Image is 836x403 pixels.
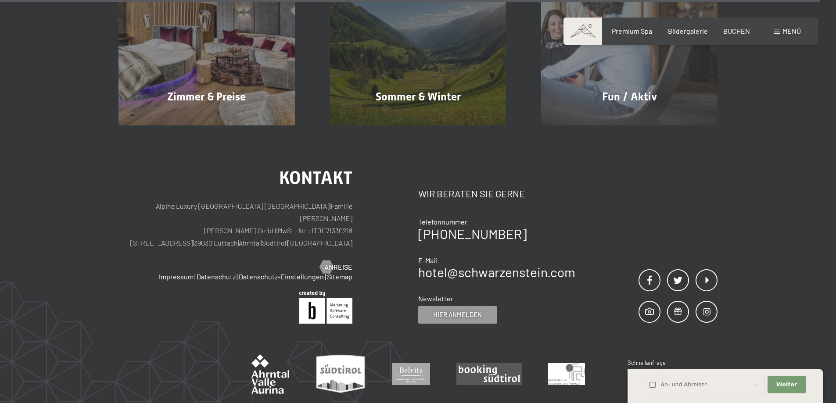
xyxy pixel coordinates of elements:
[238,239,239,247] span: |
[197,272,236,281] a: Datenschutz
[287,239,287,247] span: |
[782,27,801,35] span: Menü
[324,262,352,272] span: Anreise
[327,272,352,281] a: Sitemap
[418,256,437,264] span: E-Mail
[276,226,277,235] span: |
[325,272,326,281] span: |
[418,218,467,226] span: Telefonnummer
[261,239,262,247] span: |
[433,310,482,319] span: Hier anmelden
[279,168,352,188] span: Kontakt
[668,27,708,35] a: Bildergalerie
[723,27,750,35] a: BUCHEN
[602,90,657,103] span: Fun / Aktiv
[376,90,461,103] span: Sommer & Winter
[418,264,575,280] a: hotel@schwarzenstein.com
[768,376,805,394] button: Weiter
[612,27,652,35] a: Premium Spa
[330,202,330,210] span: |
[418,226,527,242] a: [PHONE_NUMBER]
[159,272,194,281] a: Impressum
[628,359,666,366] span: Schnellanfrage
[418,294,453,303] span: Newsletter
[118,200,352,249] p: Alpine Luxury [GEOGRAPHIC_DATA] [GEOGRAPHIC_DATA] Familie [PERSON_NAME] [PERSON_NAME] GmbH MwSt.-...
[239,272,324,281] a: Datenschutz-Einstellungen
[320,262,352,272] a: Anreise
[193,239,194,247] span: |
[299,291,352,324] img: Brandnamic GmbH | Leading Hospitality Solutions
[167,90,246,103] span: Zimmer & Preise
[194,272,196,281] span: |
[418,188,525,199] span: Wir beraten Sie gerne
[237,272,238,281] span: |
[776,381,797,389] span: Weiter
